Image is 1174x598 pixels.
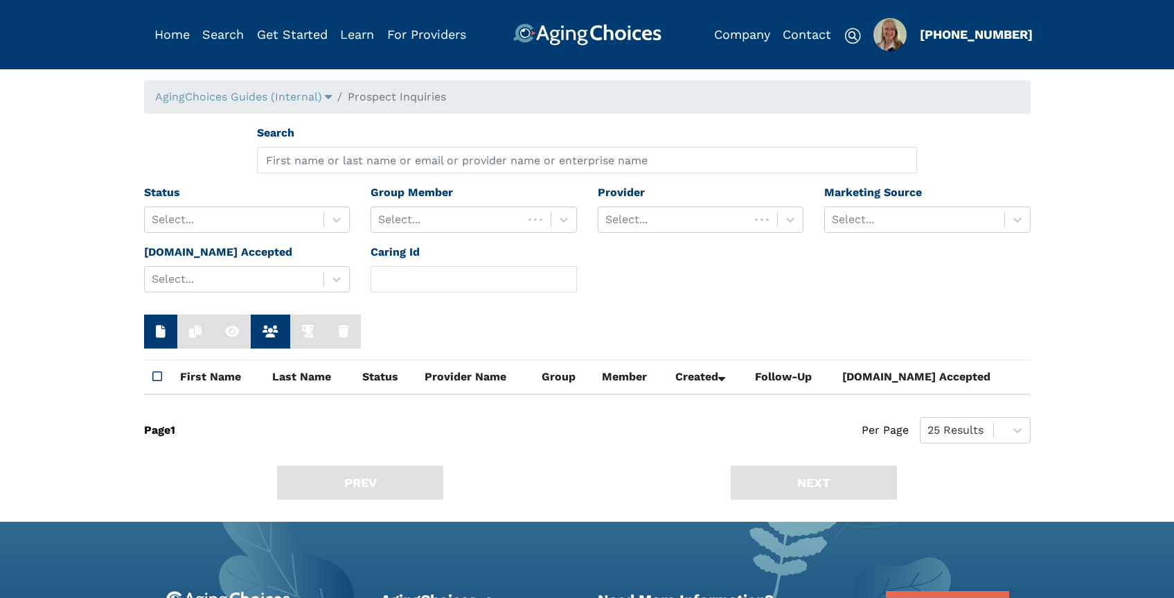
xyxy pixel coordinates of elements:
[371,244,420,261] label: Caring Id
[202,27,244,42] a: Search
[348,90,446,103] span: Prospect Inquiries
[277,466,443,500] button: PREV
[920,27,1033,42] a: [PHONE_NUMBER]
[144,80,1031,114] nav: breadcrumb
[416,360,533,395] th: Provider Name
[144,417,175,443] div: Page 1
[251,315,290,349] button: View Members
[155,90,322,103] span: AgingChoices Guides (Internal)
[172,360,264,395] th: First Name
[513,24,661,46] img: AgingChoices
[340,27,374,42] a: Learn
[264,360,354,395] th: Last Name
[533,360,594,395] th: Group
[155,90,332,103] a: AgingChoices Guides (Internal)
[144,315,177,349] button: New
[354,360,417,395] th: Status
[873,18,907,51] div: Popover trigger
[326,315,361,349] button: Delete
[783,27,831,42] a: Contact
[731,466,897,500] button: NEXT
[144,184,180,201] label: Status
[387,27,466,42] a: For Providers
[144,244,292,261] label: [DOMAIN_NAME] Accepted
[873,18,907,51] img: 0d6ac745-f77c-4484-9392-b54ca61ede62.jpg
[154,27,190,42] a: Home
[177,315,213,349] button: Duplicate
[257,125,294,141] label: Search
[844,28,861,44] img: search-icon.svg
[747,360,834,395] th: Follow-Up
[834,360,1031,395] th: [DOMAIN_NAME] Accepted
[824,184,922,201] label: Marketing Source
[594,360,667,395] th: Member
[714,27,770,42] a: Company
[371,184,453,201] label: Group Member
[155,89,332,105] div: Popover trigger
[202,24,244,46] div: Popover trigger
[213,315,251,349] button: View
[598,184,645,201] label: Provider
[862,417,909,443] span: Per Page
[257,27,328,42] a: Get Started
[667,360,746,395] th: Created
[257,147,917,173] input: First name or last name or email or provider name or enterprise name
[290,315,326,349] button: Run Integrations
